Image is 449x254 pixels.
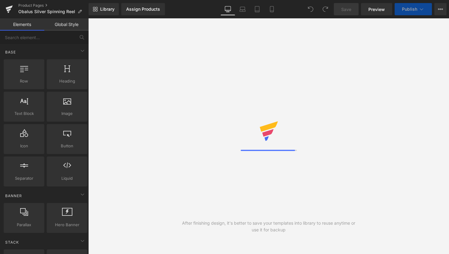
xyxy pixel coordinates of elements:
span: Row [5,78,42,84]
a: Product Pages [18,3,89,8]
span: Separator [5,175,42,182]
a: Desktop [221,3,235,15]
button: Undo [305,3,317,15]
span: Obalus Silver Spinning Reel [18,9,75,14]
span: Text Block [5,110,42,117]
button: Publish [395,3,432,15]
a: Preview [361,3,392,15]
span: Preview [368,6,385,13]
div: After finishing design, it's better to save your templates into library to reuse anytime or use i... [178,220,359,233]
span: Base [5,49,16,55]
span: Hero Banner [49,222,86,228]
button: More [434,3,447,15]
a: New Library [89,3,119,15]
span: Save [341,6,351,13]
a: Mobile [265,3,279,15]
span: Heading [49,78,86,84]
span: Publish [402,7,417,12]
a: Laptop [235,3,250,15]
span: Library [100,6,115,12]
span: Icon [5,143,42,149]
button: Redo [319,3,331,15]
a: Tablet [250,3,265,15]
span: Liquid [49,175,86,182]
span: Banner [5,193,23,199]
span: Stack [5,239,20,245]
div: Assign Products [126,7,160,12]
span: Parallax [5,222,42,228]
a: Global Style [44,18,89,31]
span: Image [49,110,86,117]
span: Button [49,143,86,149]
